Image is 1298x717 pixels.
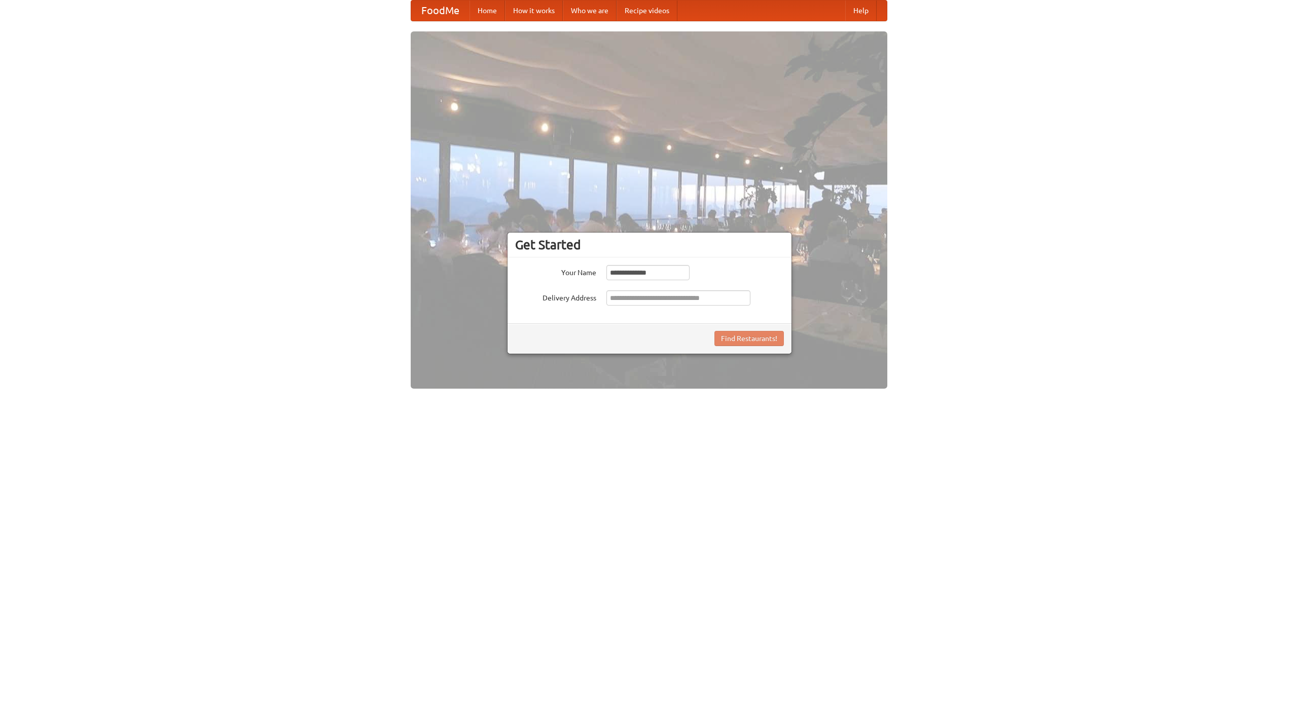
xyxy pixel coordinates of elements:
h3: Get Started [515,237,784,252]
a: Recipe videos [617,1,677,21]
label: Delivery Address [515,290,596,303]
button: Find Restaurants! [714,331,784,346]
a: How it works [505,1,563,21]
a: Who we are [563,1,617,21]
label: Your Name [515,265,596,278]
a: Home [470,1,505,21]
a: FoodMe [411,1,470,21]
a: Help [845,1,877,21]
